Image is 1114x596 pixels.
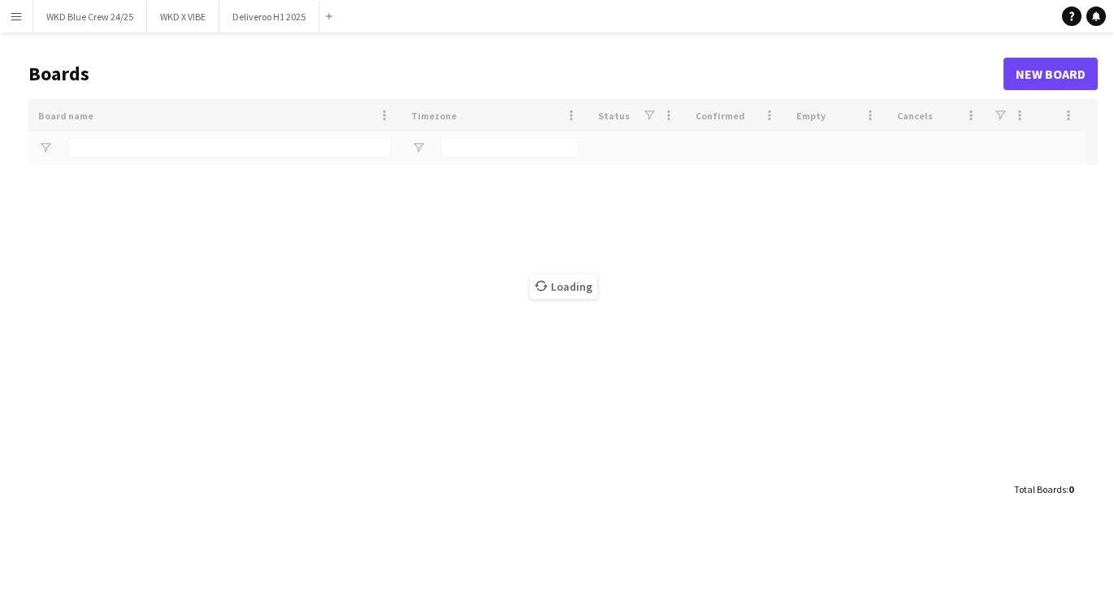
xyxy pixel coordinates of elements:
[1014,473,1073,505] div: :
[28,62,1003,86] h1: Boards
[1014,483,1066,495] span: Total Boards
[1003,58,1098,90] a: New Board
[530,274,597,299] span: Loading
[147,1,219,32] button: WKD X VIBE
[219,1,319,32] button: Deliveroo H1 2025
[1068,483,1073,495] span: 0
[33,1,147,32] button: WKD Blue Crew 24/25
